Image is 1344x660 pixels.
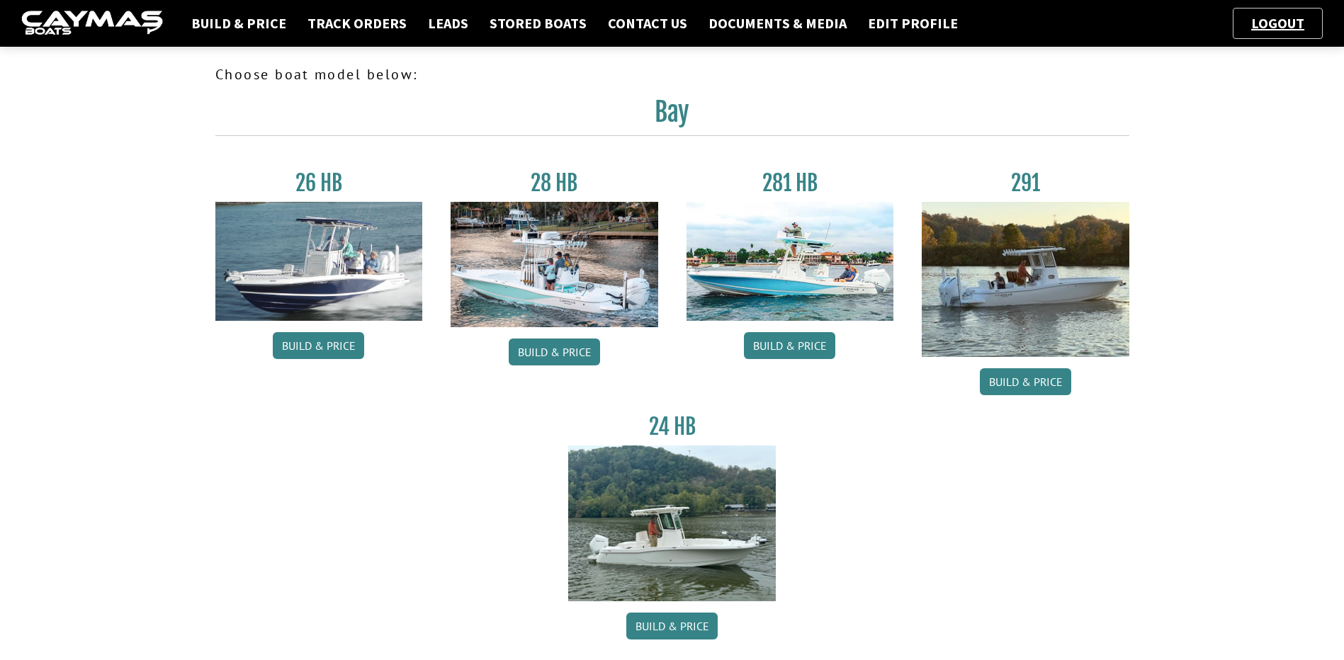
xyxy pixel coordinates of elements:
img: 28_hb_thumbnail_for_caymas_connect.jpg [451,202,658,327]
h3: 28 HB [451,170,658,196]
a: Contact Us [601,14,694,33]
h2: Bay [215,96,1129,136]
img: 28-hb-twin.jpg [687,202,894,321]
img: caymas-dealer-connect-2ed40d3bc7270c1d8d7ffb4b79bf05adc795679939227970def78ec6f6c03838.gif [21,11,163,37]
img: 24_HB_thumbnail.jpg [568,445,776,601]
a: Logout [1244,14,1311,32]
a: Build & Price [509,338,600,365]
a: Build & Price [744,332,835,359]
h3: 26 HB [215,170,423,196]
h3: 24 HB [568,414,776,440]
a: Documents & Media [701,14,854,33]
h3: 281 HB [687,170,894,196]
a: Build & Price [626,613,718,639]
a: Build & Price [273,332,364,359]
a: Build & Price [184,14,293,33]
a: Track Orders [300,14,414,33]
a: Edit Profile [861,14,965,33]
h3: 291 [922,170,1129,196]
a: Leads [421,14,475,33]
img: 26_new_photo_resized.jpg [215,202,423,321]
a: Stored Boats [482,14,594,33]
img: 291_Thumbnail.jpg [922,202,1129,357]
p: Choose boat model below: [215,64,1129,85]
a: Build & Price [980,368,1071,395]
